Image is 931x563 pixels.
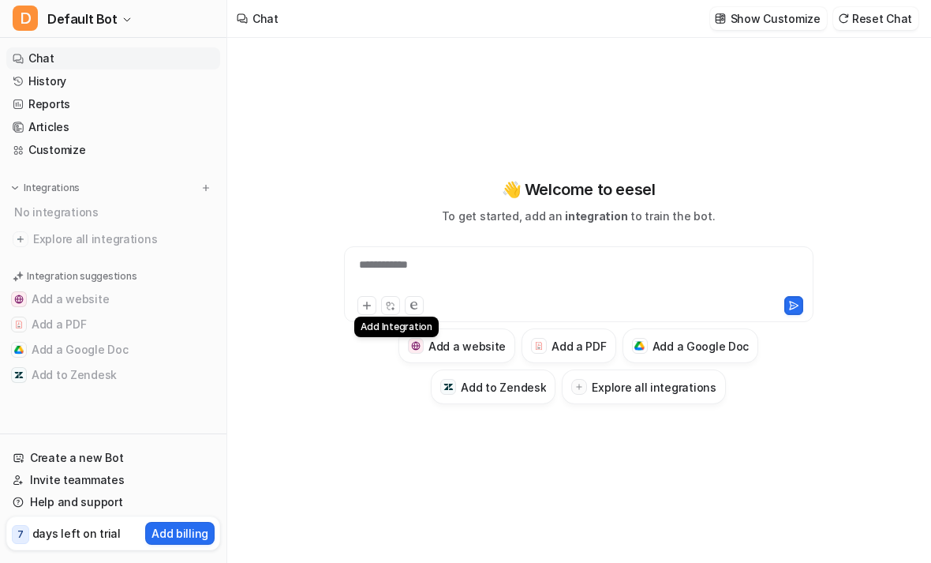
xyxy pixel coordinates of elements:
h3: Add to Zendesk [461,379,546,396]
img: explore all integrations [13,231,28,247]
a: Customize [6,139,220,161]
a: Reports [6,93,220,115]
p: days left on trial [32,525,121,542]
h3: Add a PDF [551,338,606,355]
button: Add billing [145,522,215,545]
a: Help and support [6,491,220,513]
h3: Explore all integrations [592,379,716,396]
a: Chat [6,47,220,69]
button: Explore all integrations [562,370,725,404]
img: Add a Google Doc [14,345,24,355]
img: customize [715,13,726,24]
h3: Add a website [428,338,506,355]
p: Add billing [151,525,208,542]
button: Reset Chat [833,7,918,30]
span: integration [565,209,627,223]
p: Integrations [24,182,80,194]
button: Add a websiteAdd a website [6,287,220,312]
p: To get started, add an to train the bot. [442,208,715,224]
button: Show Customize [710,7,827,30]
button: Add to ZendeskAdd to Zendesk [6,362,220,388]
span: Explore all integrations [33,227,214,252]
a: Articles [6,116,220,138]
img: Add to Zendesk [14,370,24,380]
img: reset [838,13,849,24]
p: 👋 Welcome to eesel [502,178,656,201]
p: Integration suggestions [27,269,136,283]
img: Add a PDF [534,341,544,351]
button: Add a Google DocAdd a Google Doc [6,337,220,362]
button: Add a websiteAdd a website [398,328,515,363]
img: Add a Google Doc [634,341,645,351]
div: Chat [252,10,279,27]
img: Add to Zendesk [443,382,454,392]
h3: Add a Google Doc [652,338,750,355]
img: Add a website [14,295,24,304]
button: Add a PDFAdd a PDF [522,328,615,363]
a: Explore all integrations [6,228,220,250]
img: Add a website [411,341,421,351]
p: Show Customize [731,10,821,27]
div: Add Integration [354,317,439,337]
button: Add a PDFAdd a PDF [6,312,220,337]
a: History [6,70,220,92]
img: Add a PDF [14,320,24,329]
div: No integrations [9,199,220,225]
button: Integrations [6,180,84,196]
a: Invite teammates [6,469,220,491]
img: menu_add.svg [200,182,211,193]
span: Default Bot [47,8,118,30]
a: Create a new Bot [6,447,220,469]
img: expand menu [9,182,21,193]
button: Add a Google DocAdd a Google Doc [623,328,759,363]
p: 7 [17,527,24,542]
span: D [13,6,38,31]
button: Add to ZendeskAdd to Zendesk [431,370,555,404]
